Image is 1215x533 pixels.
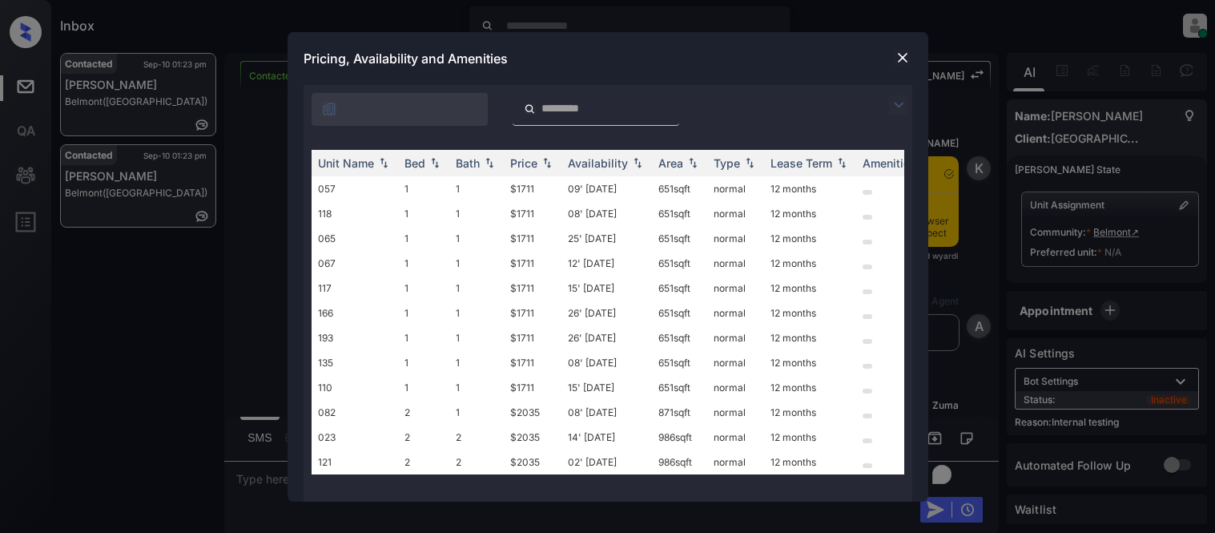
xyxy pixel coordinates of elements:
[658,156,683,170] div: Area
[561,276,652,301] td: 15' [DATE]
[398,176,449,201] td: 1
[707,450,764,474] td: normal
[449,201,504,226] td: 1
[398,400,449,425] td: 2
[652,375,707,400] td: 651 sqft
[504,325,561,350] td: $1711
[398,301,449,325] td: 1
[288,32,928,85] div: Pricing, Availability and Amenities
[312,276,398,301] td: 117
[398,201,449,226] td: 1
[449,176,504,201] td: 1
[707,325,764,350] td: normal
[764,301,856,325] td: 12 months
[504,176,561,201] td: $1711
[398,276,449,301] td: 1
[561,226,652,251] td: 25' [DATE]
[504,301,561,325] td: $1711
[539,157,555,168] img: sorting
[312,301,398,325] td: 166
[312,176,398,201] td: 057
[630,157,646,168] img: sorting
[510,156,537,170] div: Price
[764,325,856,350] td: 12 months
[449,325,504,350] td: 1
[707,226,764,251] td: normal
[504,201,561,226] td: $1711
[742,157,758,168] img: sorting
[561,350,652,375] td: 08' [DATE]
[707,201,764,226] td: normal
[504,350,561,375] td: $1711
[652,425,707,450] td: 986 sqft
[312,400,398,425] td: 082
[524,102,536,116] img: icon-zuma
[504,375,561,400] td: $1711
[568,156,628,170] div: Availability
[504,425,561,450] td: $2035
[449,251,504,276] td: 1
[561,251,652,276] td: 12' [DATE]
[398,450,449,474] td: 2
[449,301,504,325] td: 1
[449,375,504,400] td: 1
[707,425,764,450] td: normal
[376,157,392,168] img: sorting
[764,201,856,226] td: 12 months
[449,425,504,450] td: 2
[398,251,449,276] td: 1
[652,226,707,251] td: 651 sqft
[707,400,764,425] td: normal
[707,375,764,400] td: normal
[652,325,707,350] td: 651 sqft
[312,251,398,276] td: 067
[652,400,707,425] td: 871 sqft
[449,400,504,425] td: 1
[863,156,916,170] div: Amenities
[561,176,652,201] td: 09' [DATE]
[312,425,398,450] td: 023
[652,301,707,325] td: 651 sqft
[561,400,652,425] td: 08' [DATE]
[707,251,764,276] td: normal
[764,176,856,201] td: 12 months
[707,350,764,375] td: normal
[707,301,764,325] td: normal
[889,95,908,115] img: icon-zuma
[312,375,398,400] td: 110
[764,375,856,400] td: 12 months
[504,276,561,301] td: $1711
[504,400,561,425] td: $2035
[561,425,652,450] td: 14' [DATE]
[321,101,337,117] img: icon-zuma
[312,325,398,350] td: 193
[770,156,832,170] div: Lease Term
[561,450,652,474] td: 02' [DATE]
[714,156,740,170] div: Type
[404,156,425,170] div: Bed
[312,350,398,375] td: 135
[427,157,443,168] img: sorting
[561,301,652,325] td: 26' [DATE]
[449,350,504,375] td: 1
[481,157,497,168] img: sorting
[764,276,856,301] td: 12 months
[449,276,504,301] td: 1
[312,450,398,474] td: 121
[561,201,652,226] td: 08' [DATE]
[764,450,856,474] td: 12 months
[312,226,398,251] td: 065
[834,157,850,168] img: sorting
[764,350,856,375] td: 12 months
[398,375,449,400] td: 1
[398,325,449,350] td: 1
[685,157,701,168] img: sorting
[561,375,652,400] td: 15' [DATE]
[504,251,561,276] td: $1711
[764,251,856,276] td: 12 months
[449,226,504,251] td: 1
[764,226,856,251] td: 12 months
[398,226,449,251] td: 1
[652,276,707,301] td: 651 sqft
[652,201,707,226] td: 651 sqft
